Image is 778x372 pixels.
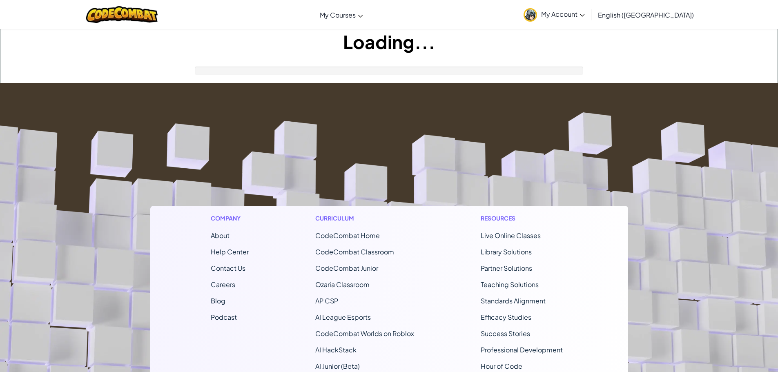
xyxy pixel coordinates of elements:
[316,4,367,26] a: My Courses
[481,247,532,256] a: Library Solutions
[315,214,414,223] h1: Curriculum
[315,231,380,240] span: CodeCombat Home
[211,264,245,272] span: Contact Us
[315,362,360,370] a: AI Junior (Beta)
[481,231,541,240] a: Live Online Classes
[211,231,230,240] a: About
[519,2,589,27] a: My Account
[541,10,585,18] span: My Account
[315,329,414,338] a: CodeCombat Worlds on Roblox
[315,345,357,354] a: AI HackStack
[481,264,532,272] a: Partner Solutions
[315,313,371,321] a: AI League Esports
[481,280,539,289] a: Teaching Solutions
[315,280,370,289] a: Ozaria Classroom
[315,296,338,305] a: AP CSP
[524,8,537,22] img: avatar
[211,313,237,321] a: Podcast
[320,11,356,19] span: My Courses
[481,345,563,354] a: Professional Development
[211,280,235,289] a: Careers
[598,11,694,19] span: English ([GEOGRAPHIC_DATA])
[481,296,546,305] a: Standards Alignment
[594,4,698,26] a: English ([GEOGRAPHIC_DATA])
[315,247,394,256] a: CodeCombat Classroom
[211,247,249,256] a: Help Center
[481,329,530,338] a: Success Stories
[86,6,158,23] img: CodeCombat logo
[211,214,249,223] h1: Company
[211,296,225,305] a: Blog
[315,264,378,272] a: CodeCombat Junior
[481,214,568,223] h1: Resources
[481,313,531,321] a: Efficacy Studies
[481,362,522,370] a: Hour of Code
[0,29,778,54] h1: Loading...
